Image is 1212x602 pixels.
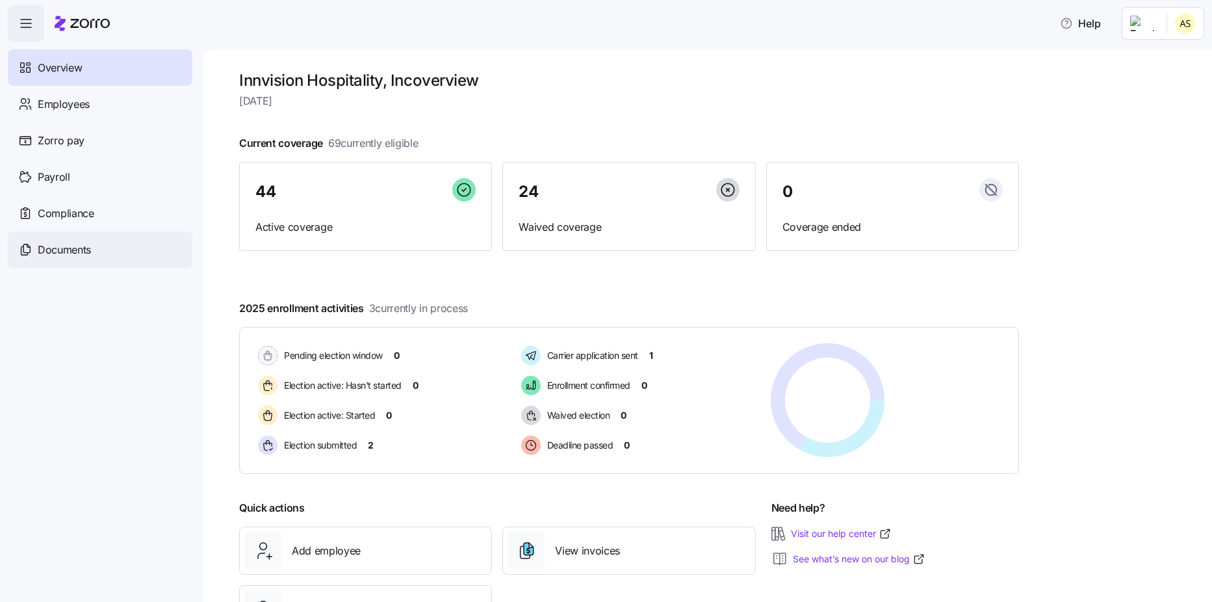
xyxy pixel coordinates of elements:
[38,133,84,149] span: Zorro pay
[8,122,192,159] a: Zorro pay
[543,409,610,422] span: Waived election
[543,439,613,452] span: Deadline passed
[38,242,91,258] span: Documents
[328,135,419,151] span: 69 currently eligible
[239,135,419,151] span: Current coverage
[239,93,1019,109] span: [DATE]
[394,349,400,362] span: 0
[543,379,630,392] span: Enrollment confirmed
[38,169,70,185] span: Payroll
[239,300,468,317] span: 2025 enrollment activities
[519,184,538,200] span: 24
[292,543,361,559] span: Add employee
[1060,16,1101,31] span: Help
[280,409,375,422] span: Election active: Started
[649,349,653,362] span: 1
[624,439,630,452] span: 0
[1050,10,1111,36] button: Help
[641,379,647,392] span: 0
[1175,13,1196,34] img: 25966653fc60c1c706604e5d62ac2791
[8,49,192,86] a: Overview
[8,231,192,268] a: Documents
[280,439,357,452] span: Election submitted
[555,543,620,559] span: View invoices
[793,553,925,566] a: See what’s new on our blog
[386,409,392,422] span: 0
[8,159,192,195] a: Payroll
[38,205,94,222] span: Compliance
[369,300,468,317] span: 3 currently in process
[280,379,402,392] span: Election active: Hasn't started
[771,500,825,516] span: Need help?
[239,70,1019,90] h1: Innvision Hospitality, Inc overview
[38,96,90,112] span: Employees
[255,219,476,235] span: Active coverage
[8,195,192,231] a: Compliance
[38,60,82,76] span: Overview
[413,379,419,392] span: 0
[368,439,374,452] span: 2
[280,349,383,362] span: Pending election window
[782,184,793,200] span: 0
[782,219,1003,235] span: Coverage ended
[543,349,638,362] span: Carrier application sent
[8,86,192,122] a: Employees
[255,184,276,200] span: 44
[621,409,626,422] span: 0
[791,527,892,540] a: Visit our help center
[1130,16,1156,31] img: Employer logo
[519,219,739,235] span: Waived coverage
[239,500,305,516] span: Quick actions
